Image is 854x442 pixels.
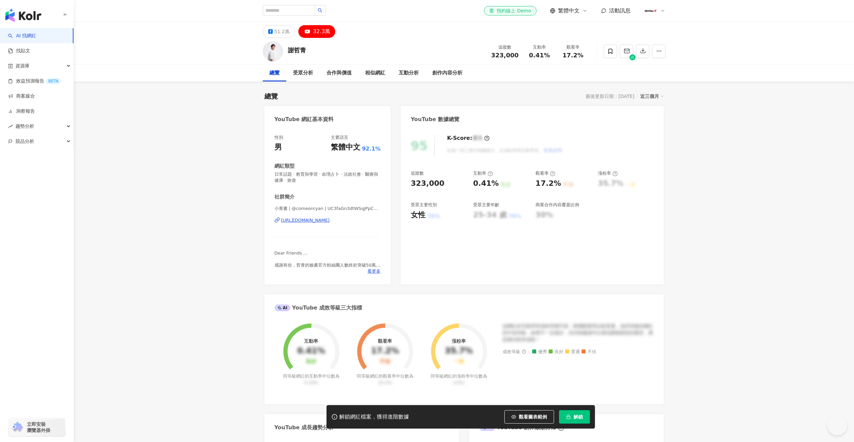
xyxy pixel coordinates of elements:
[378,380,392,385] span: 35.5%
[293,69,313,77] div: 受眾分析
[399,69,419,77] div: 互動分析
[5,9,41,22] img: logo
[489,7,531,14] div: 預約線上 Demo
[339,413,409,421] div: 解鎖網紅檔案，獲得進階數據
[304,380,318,385] span: 0.19%
[432,69,462,77] div: 創作內容分析
[297,346,325,356] div: 0.41%
[264,92,278,101] div: 總覽
[644,4,657,17] img: 180x180px_JPG.jpg
[532,349,547,354] span: 優秀
[8,48,30,54] a: 找貼文
[362,145,381,153] span: 92.1%
[274,27,290,36] div: 51.2萬
[8,33,36,39] a: searchAI 找網紅
[367,268,381,274] span: 看更多
[453,358,464,365] div: 一般
[411,116,459,123] div: YouTube 數據總覽
[274,194,295,201] div: 社群簡介
[274,116,334,123] div: YouTube 網紅基本資料
[491,52,519,59] span: 323,000
[609,7,631,14] span: 活動訊息
[560,44,586,51] div: 觀看率
[274,304,362,312] div: YouTube 成效等級三大指標
[8,93,35,100] a: 商案媒合
[274,171,381,183] span: 日常話題 · 教育與學習 · 命理占卜 · 法政社會 · 醫療與健康 · 旅遊
[298,25,336,38] button: 32.3萬
[536,202,579,208] div: 商業合作內容覆蓋比例
[15,134,34,149] span: 競品分析
[411,178,444,189] div: 323,000
[586,94,634,99] div: 最後更新日期：[DATE]
[27,421,50,433] span: 立即安裝 瀏覽器外掛
[536,170,555,176] div: 觀看率
[582,349,596,354] span: 不佳
[274,134,283,141] div: 性別
[504,410,554,424] button: 觀看圖表範例
[378,338,392,344] div: 觀看率
[503,349,654,354] div: 成效等級 ：
[430,373,488,385] div: 同等級網紅的漲粉率中位數為
[15,58,30,73] span: 資源庫
[565,349,580,354] span: 普通
[331,134,348,141] div: 主要語言
[558,7,580,14] span: 繁體中文
[313,27,331,36] div: 32.3萬
[536,178,561,189] div: 17.2%
[527,44,552,51] div: 互動率
[304,338,318,344] div: 互動率
[288,46,306,54] div: 謝哲青
[562,52,583,59] span: 17.2%
[573,414,583,420] span: 解鎖
[274,163,295,170] div: 網紅類型
[473,178,499,189] div: 0.41%
[15,119,34,134] span: 趨勢分析
[318,8,322,13] span: search
[282,373,341,385] div: 同等級網紅的互動率中位數為
[356,373,414,385] div: 同等級網紅的觀看率中位數為
[263,25,295,38] button: 51.2萬
[11,422,24,433] img: chrome extension
[365,69,385,77] div: 相似網紅
[380,358,390,365] div: 不佳
[274,142,282,153] div: 男
[529,52,550,59] span: 0.41%
[549,349,563,354] span: 良好
[411,210,425,220] div: 女性
[411,170,424,176] div: 追蹤數
[269,69,280,77] div: 總覽
[326,69,352,77] div: 合作與價值
[491,44,519,51] div: 追蹤數
[598,170,618,176] div: 漲粉率
[8,108,35,115] a: 洞察報告
[640,92,664,101] div: 近三個月
[519,414,547,420] span: 觀看圖表範例
[8,124,13,129] span: rise
[281,217,330,223] div: [URL][DOMAIN_NAME]
[274,217,381,223] a: [URL][DOMAIN_NAME]
[484,6,536,15] a: 預約線上 Demo
[445,346,473,356] div: 35.7%
[263,41,283,61] img: KOL Avatar
[447,134,490,142] div: K-Score :
[503,323,654,343] div: 該網紅的互動率和漲粉率都不錯，唯獨觀看率比較普通，為同等級的網紅的中低等級，效果不一定會好，但仍然建議可以發包開箱類型的案型，應該會比較有成效！
[274,251,381,323] span: Dear Friends ... 感謝有你，哲青的臉書官方粉絲團人數終於突破50萬了！ 對我來說，具有無比珍貴的重大意義。你們的熱情參與與溫暖應援，是我不斷成長的動力。接下來，哲青決定開設一個全...
[9,418,65,436] a: chrome extension立即安裝 瀏覽器外掛
[411,202,437,208] div: 受眾主要性別
[453,380,464,385] span: 0.8%
[452,338,466,344] div: 漲粉率
[473,170,493,176] div: 互動率
[559,410,590,424] button: 解鎖
[274,206,381,212] span: 小青書 | @comeonryan | UC3faGn3dtWSqjPpCufkgLLA
[274,305,291,311] div: AI
[331,142,360,153] div: 繁體中文
[306,358,316,365] div: 良好
[8,78,61,85] a: 效益預測報告BETA
[473,202,499,208] div: 受眾主要年齡
[371,346,399,356] div: 17.2%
